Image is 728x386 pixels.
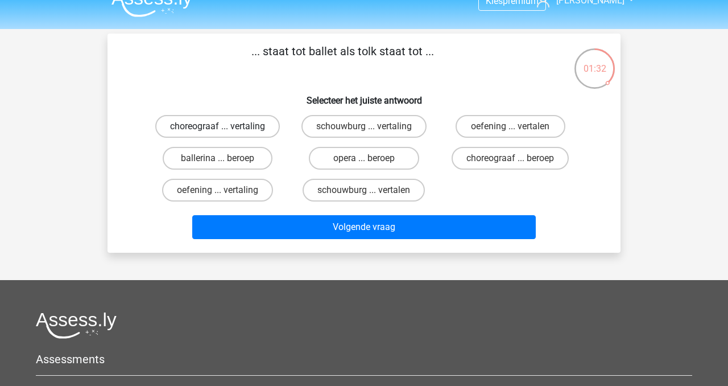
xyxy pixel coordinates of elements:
[456,115,565,138] label: oefening ... vertalen
[126,86,602,106] h6: Selecteer het juiste antwoord
[155,115,280,138] label: choreograaf ... vertaling
[126,43,560,77] p: ... staat tot ballet als tolk staat tot ...
[452,147,569,170] label: choreograaf ... beroep
[163,147,272,170] label: ballerina ... beroep
[36,352,692,366] h5: Assessments
[192,215,536,239] button: Volgende vraag
[301,115,427,138] label: schouwburg ... vertaling
[36,312,117,339] img: Assessly logo
[162,179,273,202] label: oefening ... vertaling
[309,147,419,170] label: opera ... beroep
[573,47,616,76] div: 01:32
[303,179,425,202] label: schouwburg ... vertalen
